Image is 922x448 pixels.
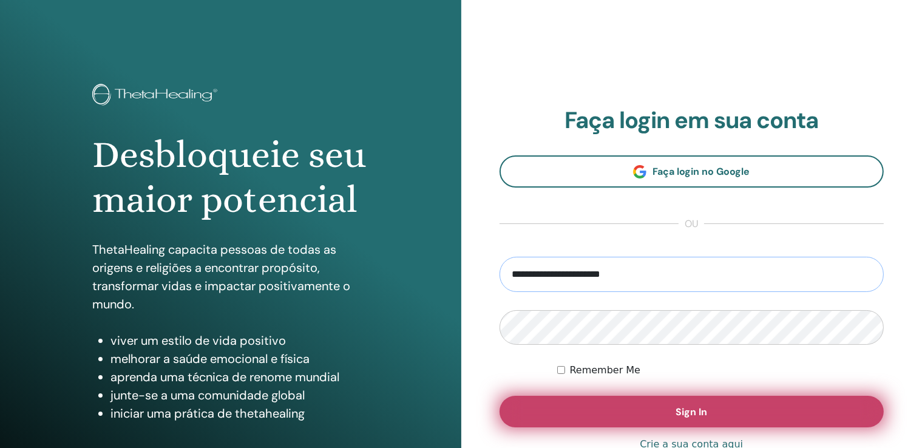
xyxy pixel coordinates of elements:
[500,107,884,135] h2: Faça login em sua conta
[110,386,369,404] li: junte-se a uma comunidade global
[92,240,369,313] p: ThetaHealing capacita pessoas de todas as origens e religiões a encontrar propósito, transformar ...
[500,155,884,188] a: Faça login no Google
[500,396,884,427] button: Sign In
[676,406,707,418] span: Sign In
[92,132,369,223] h1: Desbloqueie seu maior potencial
[653,165,750,178] span: Faça login no Google
[110,368,369,386] li: aprenda uma técnica de renome mundial
[110,404,369,423] li: iniciar uma prática de thetahealing
[110,350,369,368] li: melhorar a saúde emocional e física
[557,363,884,378] div: Keep me authenticated indefinitely or until I manually logout
[570,363,641,378] label: Remember Me
[110,331,369,350] li: viver um estilo de vida positivo
[679,217,704,231] span: ou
